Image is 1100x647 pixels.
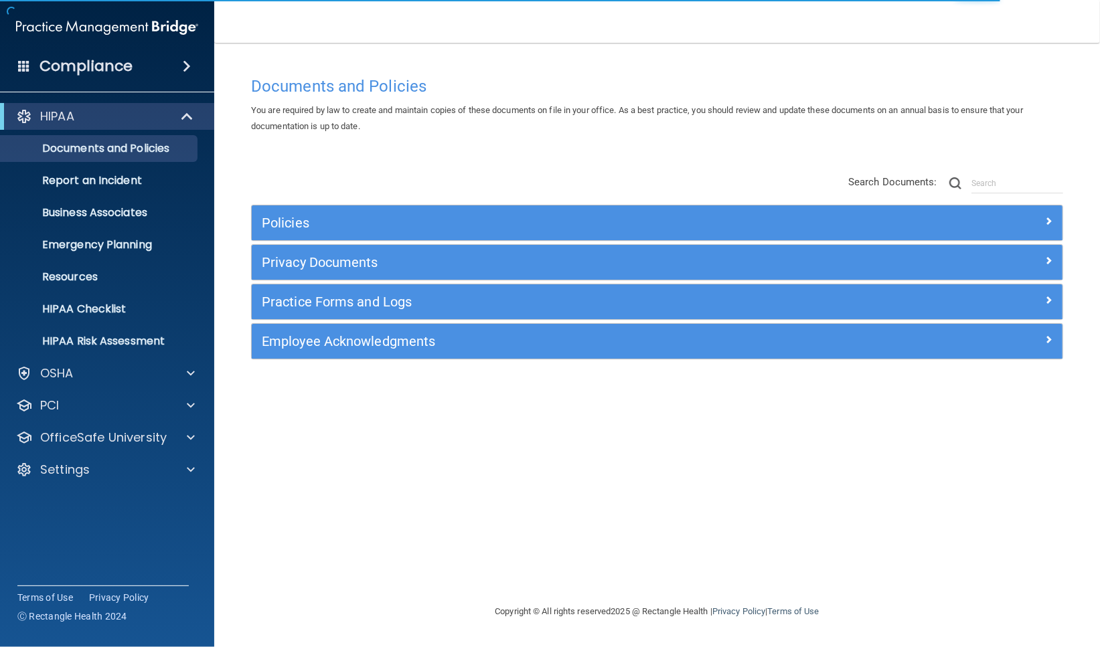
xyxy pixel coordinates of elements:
p: HIPAA [40,108,74,124]
h4: Documents and Policies [251,78,1063,95]
p: PCI [40,397,59,413]
span: Search Documents: [848,176,937,188]
span: Ⓒ Rectangle Health 2024 [17,610,127,623]
p: Report an Incident [9,174,191,187]
a: Terms of Use [17,591,73,604]
h5: Policies [262,215,850,230]
h4: Compliance [40,57,133,76]
p: Business Associates [9,206,191,219]
a: OSHA [16,365,195,381]
a: Privacy Policy [89,591,149,604]
h5: Employee Acknowledgments [262,334,850,349]
a: Privacy Policy [712,606,765,616]
h5: Practice Forms and Logs [262,294,850,309]
a: PCI [16,397,195,413]
a: Policies [262,212,1052,234]
h5: Privacy Documents [262,255,850,270]
p: OSHA [40,365,74,381]
p: Emergency Planning [9,238,191,252]
input: Search [971,173,1063,193]
p: HIPAA Risk Assessment [9,335,191,348]
p: Resources [9,270,191,284]
a: Terms of Use [767,606,819,616]
a: HIPAA [16,108,194,124]
a: Practice Forms and Logs [262,291,1052,312]
img: PMB logo [16,14,198,41]
p: Settings [40,462,90,478]
p: OfficeSafe University [40,430,167,446]
a: Employee Acknowledgments [262,331,1052,352]
p: HIPAA Checklist [9,302,191,316]
a: Privacy Documents [262,252,1052,273]
span: You are required by law to create and maintain copies of these documents on file in your office. ... [251,105,1023,131]
iframe: Drift Widget Chat Controller [870,553,1084,606]
a: Settings [16,462,195,478]
div: Copyright © All rights reserved 2025 @ Rectangle Health | | [413,590,902,633]
p: Documents and Policies [9,142,191,155]
img: ic-search.3b580494.png [949,177,961,189]
a: OfficeSafe University [16,430,195,446]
